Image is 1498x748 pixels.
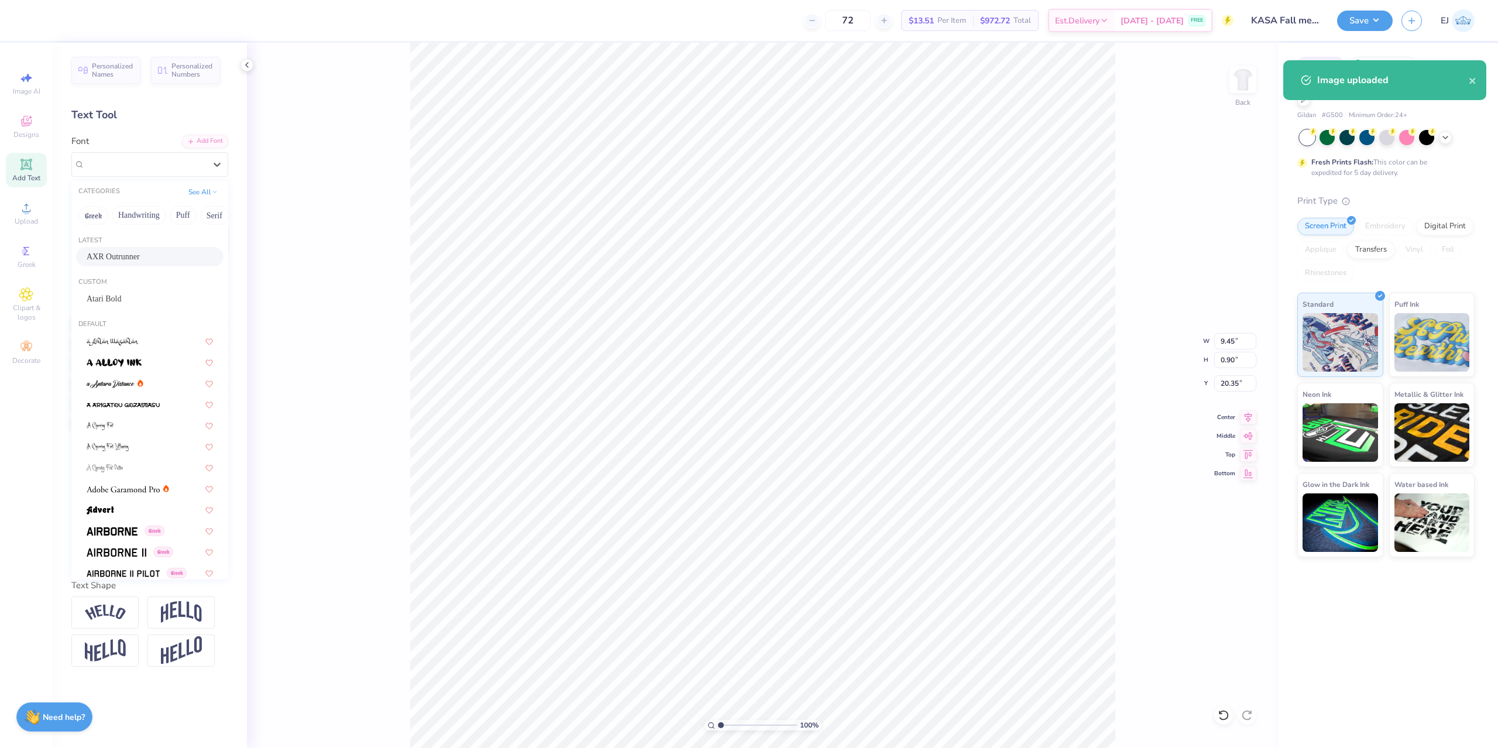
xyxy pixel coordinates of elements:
[1303,493,1378,552] img: Glow in the Dark Ink
[185,186,221,198] button: See All
[1013,15,1031,27] span: Total
[170,206,197,225] button: Puff
[78,187,120,197] div: CATEGORIES
[1394,478,1448,490] span: Water based Ink
[1394,313,1470,372] img: Puff Ink
[71,107,228,123] div: Text Tool
[13,130,39,139] span: Designs
[153,547,173,557] span: Greek
[87,338,139,346] img: a Ahlan Wasahlan
[1235,97,1250,108] div: Back
[825,10,871,31] input: – –
[71,135,89,148] label: Font
[87,293,122,305] span: Atari Bold
[1297,194,1475,208] div: Print Type
[87,401,160,409] img: a Arigatou Gozaimasu
[937,15,966,27] span: Per Item
[87,548,146,557] img: Airborne II
[167,568,187,578] span: Greek
[1214,413,1235,421] span: Center
[1055,15,1100,27] span: Est. Delivery
[1417,218,1473,235] div: Digital Print
[1348,241,1394,259] div: Transfers
[87,527,138,536] img: Airborne
[1214,451,1235,459] span: Top
[87,422,114,430] img: A Charming Font
[909,15,934,27] span: $13.51
[1297,241,1344,259] div: Applique
[87,380,135,388] img: a Antara Distance
[85,605,126,620] img: Arc
[92,62,133,78] span: Personalized Names
[1303,388,1331,400] span: Neon Ink
[1303,313,1378,372] img: Standard
[1297,218,1354,235] div: Screen Print
[1394,298,1419,310] span: Puff Ink
[18,260,36,269] span: Greek
[6,303,47,322] span: Clipart & logos
[1297,111,1316,121] span: Gildan
[13,87,40,96] span: Image AI
[12,173,40,183] span: Add Text
[161,636,202,665] img: Rise
[87,569,160,578] img: Airborne II Pilot
[1303,403,1378,462] img: Neon Ink
[1303,478,1369,490] span: Glow in the Dark Ink
[1349,111,1407,121] span: Minimum Order: 24 +
[145,526,164,536] span: Greek
[71,236,228,246] div: Latest
[1311,157,1373,167] strong: Fresh Prints Flash:
[15,217,38,226] span: Upload
[1398,241,1431,259] div: Vinyl
[1394,388,1463,400] span: Metallic & Glitter Ink
[1303,298,1334,310] span: Standard
[1191,16,1203,25] span: FREE
[1214,469,1235,478] span: Bottom
[71,320,228,330] div: Default
[85,639,126,662] img: Flag
[87,485,160,493] img: Adobe Garamond Pro
[43,712,85,723] strong: Need help?
[87,506,114,514] img: Advert
[78,206,108,225] button: Greek
[182,135,228,148] div: Add Font
[87,359,142,367] img: a Alloy Ink
[161,601,202,623] img: Arch
[112,206,166,225] button: Handwriting
[71,277,228,287] div: Custom
[1297,265,1354,282] div: Rhinestones
[1322,111,1343,121] span: # G500
[1358,218,1413,235] div: Embroidery
[200,206,229,225] button: Serif
[1242,9,1328,32] input: Untitled Design
[1434,241,1462,259] div: Foil
[1231,68,1255,91] img: Back
[87,443,129,451] img: A Charming Font Leftleaning
[12,356,40,365] span: Decorate
[1214,432,1235,440] span: Middle
[87,251,140,263] span: AXR Outrunner
[1121,15,1184,27] span: [DATE] - [DATE]
[800,720,819,730] span: 100 %
[1394,493,1470,552] img: Water based Ink
[87,464,123,472] img: A Charming Font Outline
[1394,403,1470,462] img: Metallic & Glitter Ink
[1317,73,1469,87] div: Image uploaded
[980,15,1010,27] span: $972.72
[1311,157,1455,178] div: This color can be expedited for 5 day delivery.
[1469,73,1477,87] button: close
[71,579,228,592] div: Text Shape
[171,62,213,78] span: Personalized Numbers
